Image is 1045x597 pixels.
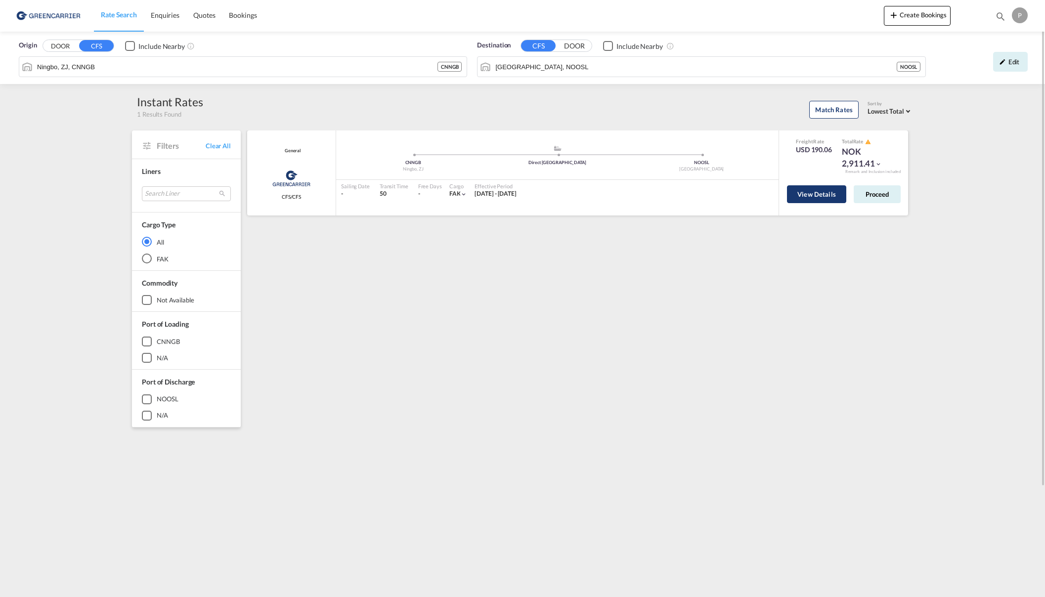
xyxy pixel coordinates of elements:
md-icon: assets/icons/custom/ship-fill.svg [552,146,564,151]
md-icon: icon-chevron-down [460,191,467,198]
md-icon: icon-alert [865,139,871,145]
div: Sailing Date [341,182,370,190]
div: CNNGB [157,337,180,346]
div: Free Days [418,182,442,190]
md-checkbox: NOOSL [142,394,231,404]
span: Quotes [193,11,215,19]
md-icon: Unchecked: Ignores neighbouring ports when fetching rates.Checked : Includes neighbouring ports w... [666,42,674,50]
input: Search by Port [37,59,437,74]
div: Include Nearby [138,42,185,51]
div: Total Rate [842,138,891,146]
div: Instant Rates [137,94,203,110]
div: [GEOGRAPHIC_DATA] [629,166,774,172]
div: Ningbo, ZJ [341,166,485,172]
div: Contract / Rate Agreement / Tariff / Spot Pricing Reference Number: General [282,148,301,154]
img: e39c37208afe11efa9cb1d7a6ea7d6f5.png [15,4,82,27]
span: Liners [142,167,160,175]
button: Proceed [854,185,901,203]
div: N/A [157,411,168,420]
button: CFS [521,40,556,51]
div: not available [157,296,194,304]
div: - [418,190,420,198]
div: Remark and Inclusion included [838,169,908,174]
md-checkbox: CNNGB [142,337,231,346]
span: Commodity [142,279,177,287]
span: CFS/CFS [282,193,301,200]
md-checkbox: Checkbox No Ink [603,41,663,51]
div: NOOSL [629,160,774,166]
div: Transit Time [380,182,408,190]
span: Port of Discharge [142,378,195,386]
md-input-container: Ningbo, ZJ, CNNGB [19,57,467,77]
span: Filters [157,140,206,151]
md-icon: icon-magnify [995,11,1006,22]
span: Lowest Total [868,107,904,115]
md-select: Select: Lowest Total [868,105,913,116]
div: icon-pencilEdit [993,52,1028,72]
md-icon: Unchecked: Ignores neighbouring ports when fetching rates.Checked : Includes neighbouring ports w... [187,42,195,50]
div: Cargo Type [142,220,175,230]
div: NOK 2,911.41 [842,146,891,170]
div: USD 190.06 [796,145,832,155]
md-checkbox: N/A [142,411,231,421]
md-radio-button: All [142,237,231,247]
div: P [1012,7,1028,23]
button: View Details [787,185,846,203]
div: Freight Rate [796,138,832,145]
img: Greencarrier Consolidators [269,166,313,191]
div: - [341,190,370,198]
span: [DATE] - [DATE] [475,190,517,197]
button: CFS [79,40,114,51]
span: 1 Results Found [137,110,181,119]
div: NOOSL [897,62,920,72]
span: Clear All [206,141,231,150]
md-radio-button: FAK [142,254,231,263]
div: Sort by [868,101,913,107]
md-icon: icon-plus 400-fg [888,9,900,21]
span: Bookings [229,11,257,19]
md-icon: icon-chevron-down [875,161,882,168]
button: icon-alert [864,138,871,145]
span: General [282,148,301,154]
button: icon-plus 400-fgCreate Bookings [884,6,951,26]
div: icon-magnify [995,11,1006,26]
button: DOOR [43,41,78,52]
span: FAK [449,190,461,197]
button: DOOR [557,41,592,52]
span: Port of Loading [142,320,189,328]
input: Search by Port [495,59,897,74]
md-checkbox: N/A [142,353,231,363]
md-checkbox: Checkbox No Ink [125,41,185,51]
div: CNNGB [437,62,462,72]
div: NOOSL [157,394,178,403]
div: N/A [157,353,168,362]
span: Enquiries [151,11,179,19]
div: Include Nearby [616,42,663,51]
md-input-container: Oslo, NOOSL [478,57,925,77]
div: 50 [380,190,408,198]
span: Destination [477,41,511,50]
span: Origin [19,41,37,50]
div: Direct [GEOGRAPHIC_DATA] [485,160,630,166]
span: Rate Search [101,10,137,19]
div: 01 Aug 2025 - 14 Aug 2025 [475,190,517,198]
div: CNNGB [341,160,485,166]
div: Cargo [449,182,468,190]
md-icon: icon-pencil [999,58,1006,65]
button: Match Rates [809,101,859,119]
div: Effective Period [475,182,517,190]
